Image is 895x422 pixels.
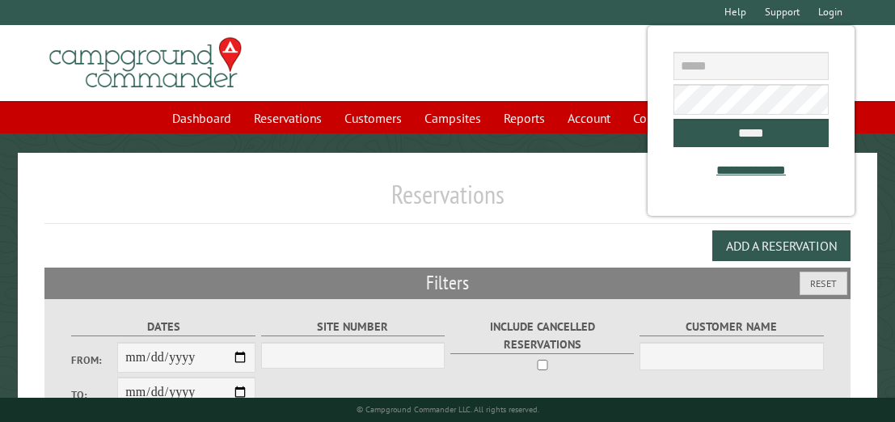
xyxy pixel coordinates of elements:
[244,103,331,133] a: Reservations
[44,179,850,223] h1: Reservations
[163,103,241,133] a: Dashboard
[450,318,635,353] label: Include Cancelled Reservations
[71,352,117,368] label: From:
[640,318,824,336] label: Customer Name
[558,103,620,133] a: Account
[71,318,255,336] label: Dates
[71,387,117,403] label: To:
[261,318,445,336] label: Site Number
[44,32,247,95] img: Campground Commander
[623,103,732,133] a: Communications
[44,268,850,298] h2: Filters
[415,103,491,133] a: Campsites
[494,103,555,133] a: Reports
[335,103,412,133] a: Customers
[800,272,847,295] button: Reset
[357,404,539,415] small: © Campground Commander LLC. All rights reserved.
[712,230,851,261] button: Add a Reservation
